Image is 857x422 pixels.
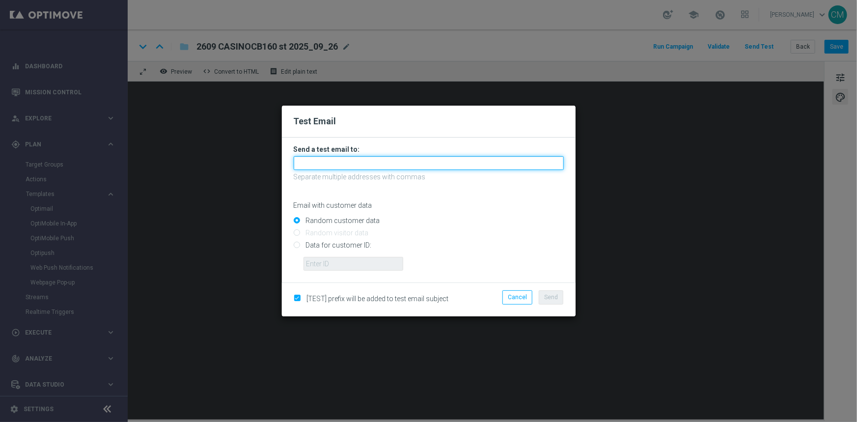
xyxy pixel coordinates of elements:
[294,115,564,127] h2: Test Email
[294,172,564,181] p: Separate multiple addresses with commas
[544,294,558,301] span: Send
[502,290,532,304] button: Cancel
[304,257,403,271] input: Enter ID
[307,295,449,303] span: [TEST] prefix will be added to test email subject
[294,201,564,210] p: Email with customer data
[294,145,564,154] h3: Send a test email to:
[304,216,380,225] label: Random customer data
[539,290,563,304] button: Send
